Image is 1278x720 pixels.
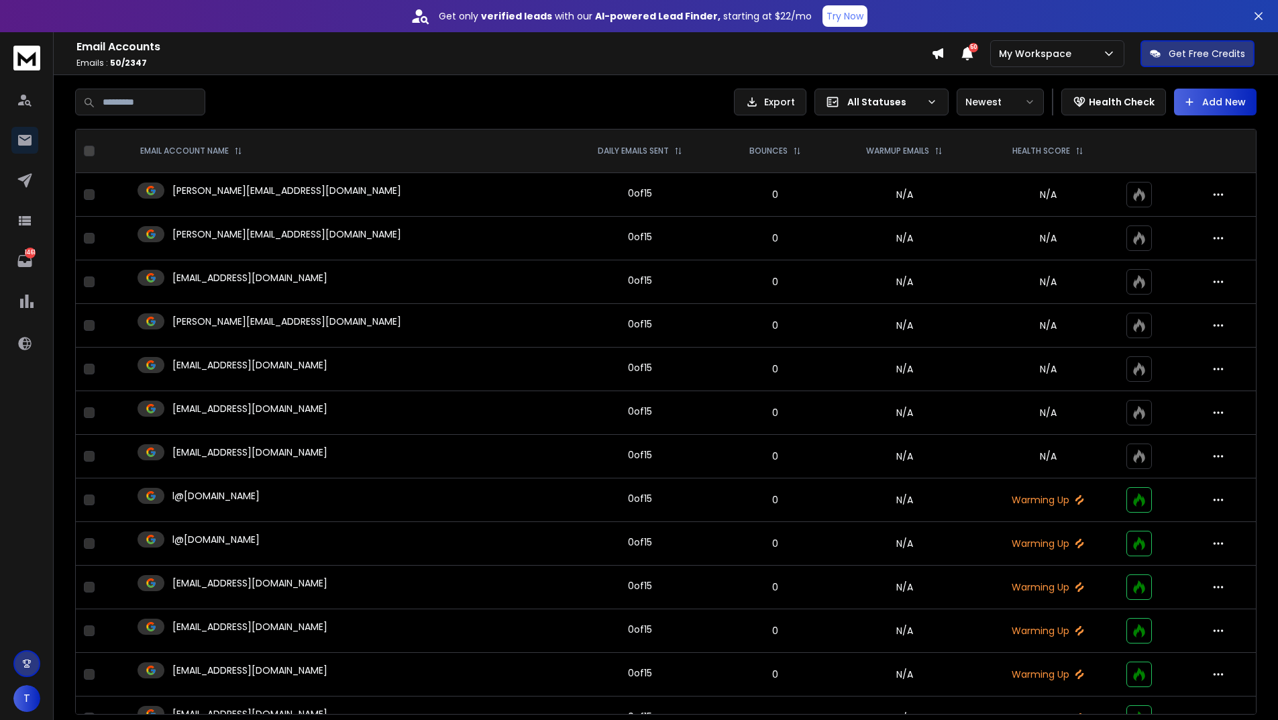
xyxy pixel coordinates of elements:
[734,89,806,115] button: Export
[1089,95,1155,109] p: Health Check
[172,227,401,241] p: [PERSON_NAME][EMAIL_ADDRESS][DOMAIN_NAME]
[969,43,978,52] span: 50
[172,489,260,503] p: l@[DOMAIN_NAME]
[628,579,652,593] div: 0 of 15
[172,576,327,590] p: [EMAIL_ADDRESS][DOMAIN_NAME]
[986,580,1110,594] p: Warming Up
[76,39,931,55] h1: Email Accounts
[13,46,40,70] img: logo
[11,248,38,274] a: 1461
[728,624,822,637] p: 0
[999,47,1077,60] p: My Workspace
[986,668,1110,681] p: Warming Up
[986,406,1110,419] p: N/A
[172,446,327,459] p: [EMAIL_ADDRESS][DOMAIN_NAME]
[172,271,327,285] p: [EMAIL_ADDRESS][DOMAIN_NAME]
[831,348,978,391] td: N/A
[831,173,978,217] td: N/A
[1140,40,1255,67] button: Get Free Credits
[986,275,1110,289] p: N/A
[13,685,40,712] button: T
[76,58,931,68] p: Emails :
[172,664,327,677] p: [EMAIL_ADDRESS][DOMAIN_NAME]
[628,230,652,244] div: 0 of 15
[728,188,822,201] p: 0
[831,566,978,609] td: N/A
[986,624,1110,637] p: Warming Up
[831,609,978,653] td: N/A
[1012,146,1070,156] p: HEALTH SCORE
[847,95,921,109] p: All Statuses
[628,317,652,331] div: 0 of 15
[831,522,978,566] td: N/A
[628,535,652,549] div: 0 of 15
[986,537,1110,550] p: Warming Up
[728,493,822,507] p: 0
[595,9,721,23] strong: AI-powered Lead Finder,
[172,184,401,197] p: [PERSON_NAME][EMAIL_ADDRESS][DOMAIN_NAME]
[728,668,822,681] p: 0
[172,358,327,372] p: [EMAIL_ADDRESS][DOMAIN_NAME]
[728,232,822,245] p: 0
[728,580,822,594] p: 0
[986,319,1110,332] p: N/A
[822,5,867,27] button: Try Now
[831,260,978,304] td: N/A
[827,9,863,23] p: Try Now
[831,304,978,348] td: N/A
[172,402,327,415] p: [EMAIL_ADDRESS][DOMAIN_NAME]
[831,478,978,522] td: N/A
[628,274,652,287] div: 0 of 15
[598,146,669,156] p: DAILY EMAILS SENT
[110,57,147,68] span: 50 / 2347
[728,362,822,376] p: 0
[831,435,978,478] td: N/A
[628,361,652,374] div: 0 of 15
[172,620,327,633] p: [EMAIL_ADDRESS][DOMAIN_NAME]
[728,537,822,550] p: 0
[728,406,822,419] p: 0
[172,315,401,328] p: [PERSON_NAME][EMAIL_ADDRESS][DOMAIN_NAME]
[831,653,978,697] td: N/A
[628,623,652,636] div: 0 of 15
[481,9,552,23] strong: verified leads
[628,405,652,418] div: 0 of 15
[25,248,36,258] p: 1461
[831,217,978,260] td: N/A
[628,492,652,505] div: 0 of 15
[728,275,822,289] p: 0
[1174,89,1257,115] button: Add New
[749,146,788,156] p: BOUNCES
[986,232,1110,245] p: N/A
[728,319,822,332] p: 0
[986,450,1110,463] p: N/A
[986,188,1110,201] p: N/A
[1169,47,1245,60] p: Get Free Credits
[957,89,1044,115] button: Newest
[728,450,822,463] p: 0
[628,187,652,200] div: 0 of 15
[831,391,978,435] td: N/A
[1061,89,1166,115] button: Health Check
[140,146,242,156] div: EMAIL ACCOUNT NAME
[172,533,260,546] p: l@[DOMAIN_NAME]
[439,9,812,23] p: Get only with our starting at $22/mo
[628,448,652,462] div: 0 of 15
[986,362,1110,376] p: N/A
[866,146,929,156] p: WARMUP EMAILS
[986,493,1110,507] p: Warming Up
[628,666,652,680] div: 0 of 15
